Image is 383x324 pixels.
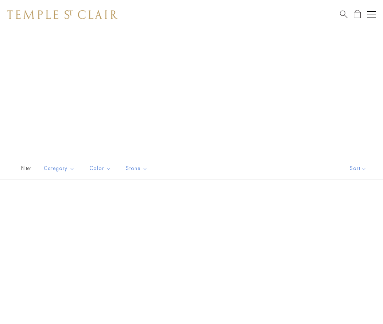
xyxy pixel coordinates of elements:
[120,160,153,177] button: Stone
[122,164,153,173] span: Stone
[7,10,117,19] img: Temple St. Clair
[86,164,117,173] span: Color
[367,10,376,19] button: Open navigation
[40,164,80,173] span: Category
[84,160,117,177] button: Color
[354,10,361,19] a: Open Shopping Bag
[38,160,80,177] button: Category
[340,10,348,19] a: Search
[333,157,383,180] button: Show sort by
